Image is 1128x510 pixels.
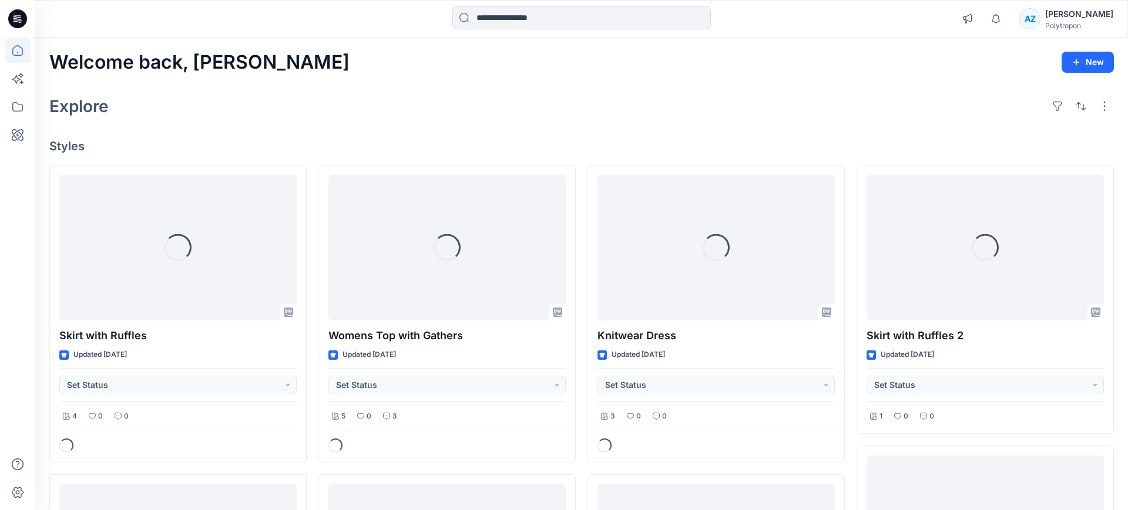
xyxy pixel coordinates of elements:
[49,97,109,116] h2: Explore
[1045,7,1113,21] div: [PERSON_NAME]
[59,327,297,344] p: Skirt with Ruffles
[612,349,665,361] p: Updated [DATE]
[881,349,934,361] p: Updated [DATE]
[662,410,667,423] p: 0
[49,139,1114,153] h4: Styles
[867,327,1104,344] p: Skirt with Ruffles 2
[49,52,350,73] h2: Welcome back, [PERSON_NAME]
[597,327,835,344] p: Knitwear Dress
[98,410,103,423] p: 0
[328,327,566,344] p: Womens Top with Gathers
[929,410,934,423] p: 0
[341,410,345,423] p: 5
[610,410,615,423] p: 3
[343,349,396,361] p: Updated [DATE]
[879,410,882,423] p: 1
[392,410,397,423] p: 3
[1019,8,1040,29] div: AZ
[1062,52,1114,73] button: New
[367,410,371,423] p: 0
[904,410,908,423] p: 0
[73,349,127,361] p: Updated [DATE]
[1045,21,1113,30] div: Polytropon
[636,410,641,423] p: 0
[124,410,129,423] p: 0
[72,410,77,423] p: 4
